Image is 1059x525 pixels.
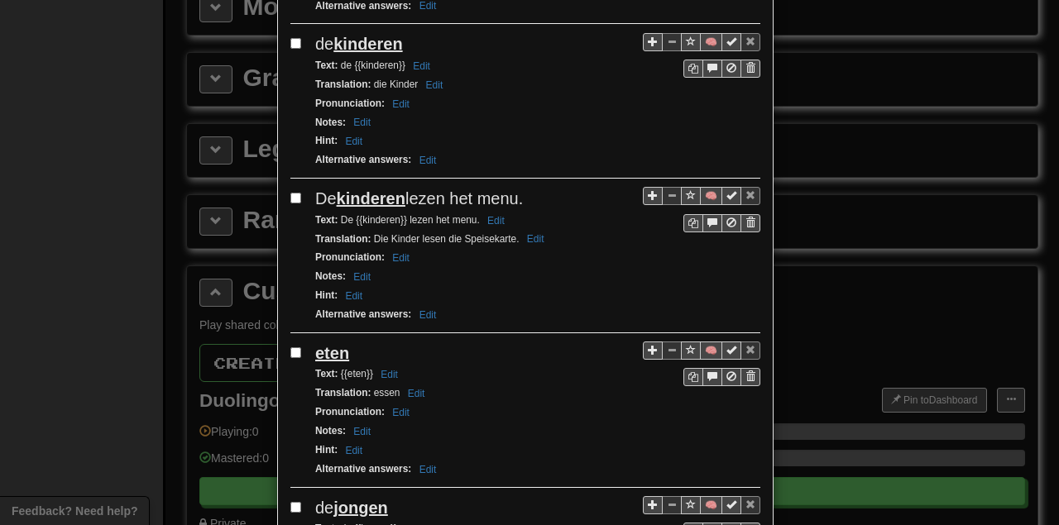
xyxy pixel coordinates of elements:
button: Edit [348,422,376,441]
strong: Hint : [315,135,338,146]
div: Sentence controls [643,341,760,387]
strong: Translation : [315,233,371,245]
strong: Alternative answers : [315,463,411,475]
button: Edit [340,287,367,305]
u: kinderen [337,189,405,208]
u: jongen [333,499,388,517]
button: Edit [421,76,448,94]
strong: Hint : [315,289,338,301]
button: Edit [387,249,414,267]
strong: Alternative answers : [315,154,411,165]
button: Edit [348,268,376,286]
small: {{eten}} [315,368,403,379]
div: Sentence controls [643,32,760,78]
button: Edit [414,151,442,169]
strong: Pronunciation : [315,406,385,418]
button: Edit [387,403,414,422]
button: Edit [414,306,442,324]
strong: Pronunciation : [315,98,385,109]
button: Edit [414,461,442,479]
strong: Text : [315,60,338,71]
strong: Notes : [315,270,346,282]
strong: Translation : [315,79,371,90]
span: De lezen het menu. [315,189,523,208]
small: essen [315,387,429,399]
strong: Hint : [315,444,338,456]
small: Die Kinder lesen die Speisekarte. [315,233,549,245]
button: Edit [482,212,510,230]
div: Sentence controls [683,60,760,78]
strong: Text : [315,368,338,379]
button: Edit [340,132,367,150]
strong: Alternative answers : [315,308,411,320]
small: de {{kinderen}} [315,60,435,71]
u: eten [315,344,349,362]
small: De {{kinderen}} lezen het menu. [315,214,510,226]
button: 🧠 [700,341,722,360]
strong: Notes : [315,117,346,128]
button: 🧠 [700,33,722,51]
span: de [315,35,403,53]
button: 🧠 [700,496,722,514]
u: kinderen [333,35,402,53]
span: de [315,499,388,517]
small: die Kinder [315,79,448,90]
button: Edit [340,441,367,460]
strong: Text : [315,214,338,226]
div: Sentence controls [643,187,760,232]
button: Edit [408,57,435,75]
strong: Pronunciation : [315,251,385,263]
button: Edit [522,230,549,248]
strong: Notes : [315,425,346,437]
button: Edit [403,384,430,403]
button: 🧠 [700,187,722,205]
div: Sentence controls [683,214,760,232]
div: Sentence controls [683,368,760,386]
button: Edit [387,95,414,113]
button: Edit [348,113,376,131]
button: Edit [376,365,403,384]
strong: Translation : [315,387,371,399]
